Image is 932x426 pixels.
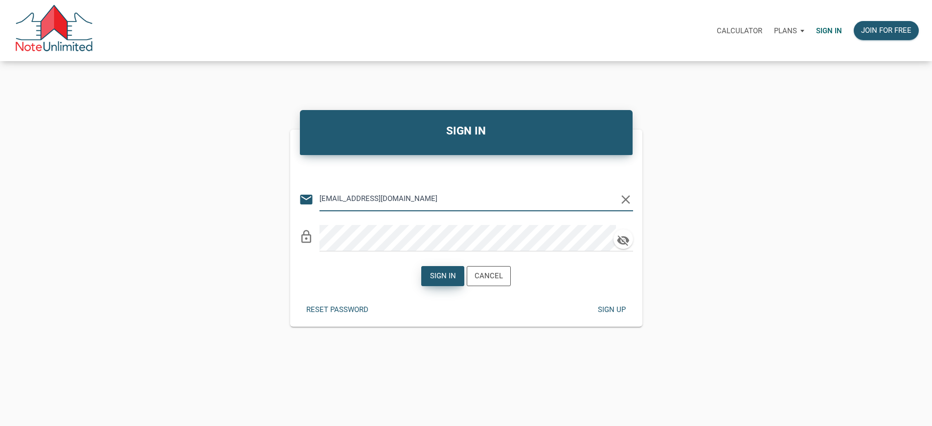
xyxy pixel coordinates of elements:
[299,229,314,244] i: lock_outline
[816,26,842,35] p: Sign in
[848,15,925,46] a: Join for free
[307,123,625,139] h4: SIGN IN
[768,15,810,46] a: Plans
[467,266,511,286] button: Cancel
[711,15,768,46] a: Calculator
[590,300,633,319] button: Sign up
[430,270,456,282] div: Sign in
[854,21,919,40] button: Join for free
[475,270,503,282] div: Cancel
[597,304,625,315] div: Sign up
[299,192,314,207] i: email
[319,188,618,210] input: Email
[774,26,797,35] p: Plans
[15,5,93,56] img: NoteUnlimited
[299,300,376,319] button: Reset password
[421,266,464,286] button: Sign in
[810,15,848,46] a: Sign in
[861,25,911,36] div: Join for free
[306,304,368,315] div: Reset password
[717,26,762,35] p: Calculator
[618,192,633,207] i: clear
[768,16,810,45] button: Plans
